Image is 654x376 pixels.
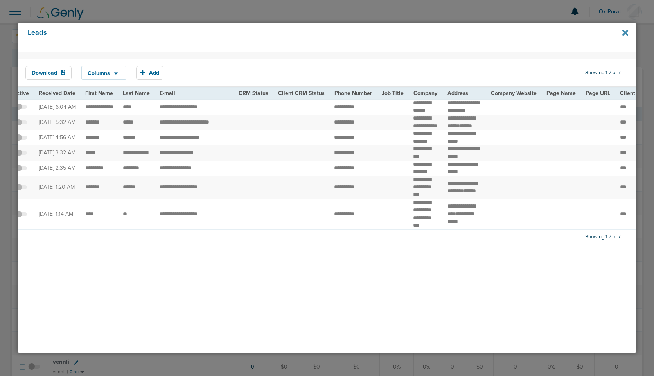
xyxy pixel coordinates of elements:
td: [DATE] 3:32 AM [34,145,81,160]
span: Client Id [620,90,641,97]
th: Address [443,87,486,99]
td: [DATE] 2:35 AM [34,161,81,176]
span: Last Name [123,90,150,97]
h4: Leads [28,29,568,47]
th: Page Name [542,87,581,99]
span: Showing 1-7 of 7 [585,70,621,76]
span: Showing 1-7 of 7 [585,234,621,240]
button: Add [136,66,163,80]
span: CRM Status [239,90,268,97]
th: Company [408,87,443,99]
span: Phone Number [334,90,372,97]
span: First Name [85,90,113,97]
th: Client CRM Status [273,87,329,99]
td: [DATE] 4:56 AM [34,130,81,145]
td: [DATE] 6:04 AM [34,99,81,115]
span: Received Date [39,90,75,97]
th: Company Website [486,87,542,99]
span: Active [13,90,29,97]
td: [DATE] 1:14 AM [34,199,81,230]
td: [DATE] 1:20 AM [34,176,81,199]
td: [DATE] 5:32 AM [34,115,81,130]
button: Download [25,66,72,80]
span: Add [149,70,159,76]
span: Columns [88,71,110,76]
th: Job Title [377,87,408,99]
span: E-mail [160,90,175,97]
span: Page URL [586,90,610,97]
